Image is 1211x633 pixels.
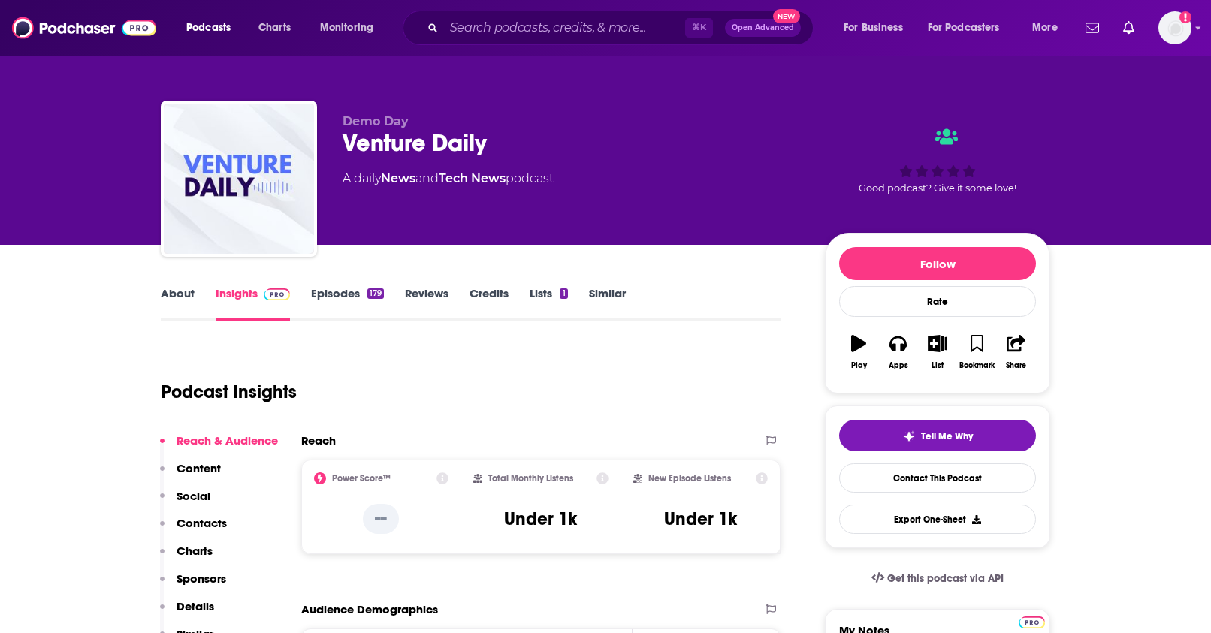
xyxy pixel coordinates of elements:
[1032,17,1058,38] span: More
[164,104,314,254] img: Venture Daily
[161,286,195,321] a: About
[310,16,393,40] button: open menu
[530,286,567,321] a: Lists1
[921,430,973,442] span: Tell Me Why
[887,572,1004,585] span: Get this podcast via API
[12,14,156,42] img: Podchaser - Follow, Share and Rate Podcasts
[685,18,713,38] span: ⌘ K
[439,171,506,185] a: Tech News
[160,544,213,571] button: Charts
[488,473,573,484] h2: Total Monthly Listens
[903,430,915,442] img: tell me why sparkle
[177,544,213,558] p: Charts
[301,602,438,616] h2: Audience Demographics
[1179,11,1191,23] svg: Add a profile image
[833,16,922,40] button: open menu
[839,463,1036,493] a: Contact This Podcast
[839,505,1036,534] button: Export One-Sheet
[177,571,226,586] p: Sponsors
[177,599,214,613] p: Details
[177,516,227,530] p: Contacts
[470,286,509,321] a: Credits
[859,560,1016,597] a: Get this podcast via API
[648,473,731,484] h2: New Episode Listens
[176,16,250,40] button: open menu
[216,286,290,321] a: InsightsPodchaser Pro
[889,361,908,370] div: Apps
[839,286,1036,317] div: Rate
[732,24,794,32] span: Open Advanced
[161,381,297,403] h1: Podcast Insights
[878,325,917,379] button: Apps
[1158,11,1191,44] span: Logged in as AnthonyLam
[177,489,210,503] p: Social
[773,9,800,23] span: New
[859,182,1016,194] span: Good podcast? Give it some love!
[160,599,214,627] button: Details
[311,286,384,321] a: Episodes179
[415,171,439,185] span: and
[664,508,737,530] h3: Under 1k
[725,19,801,37] button: Open AdvancedNew
[918,325,957,379] button: List
[160,433,278,461] button: Reach & Audience
[957,325,996,379] button: Bookmark
[1080,15,1105,41] a: Show notifications dropdown
[177,461,221,475] p: Content
[504,508,577,530] h3: Under 1k
[825,114,1050,207] div: Good podcast? Give it some love!
[839,325,878,379] button: Play
[839,247,1036,280] button: Follow
[1158,11,1191,44] img: User Profile
[160,489,210,517] button: Social
[839,420,1036,451] button: tell me why sparkleTell Me Why
[264,288,290,300] img: Podchaser Pro
[186,17,231,38] span: Podcasts
[343,170,554,188] div: A daily podcast
[381,171,415,185] a: News
[918,16,1022,40] button: open menu
[589,286,626,321] a: Similar
[1117,15,1140,41] a: Show notifications dropdown
[160,461,221,489] button: Content
[417,11,828,45] div: Search podcasts, credits, & more...
[1022,16,1077,40] button: open menu
[1019,616,1045,628] img: Podchaser Pro
[301,433,336,448] h2: Reach
[1158,11,1191,44] button: Show profile menu
[932,361,944,370] div: List
[560,288,567,299] div: 1
[177,433,278,448] p: Reach & Audience
[258,17,291,38] span: Charts
[160,571,226,599] button: Sponsors
[332,473,391,484] h2: Power Score™
[320,17,373,38] span: Monitoring
[160,516,227,544] button: Contacts
[405,286,448,321] a: Reviews
[844,17,903,38] span: For Business
[997,325,1036,379] button: Share
[851,361,867,370] div: Play
[249,16,300,40] a: Charts
[363,504,399,534] p: --
[1019,614,1045,628] a: Pro website
[928,17,1000,38] span: For Podcasters
[367,288,384,299] div: 179
[959,361,995,370] div: Bookmark
[1006,361,1026,370] div: Share
[444,16,685,40] input: Search podcasts, credits, & more...
[343,114,409,128] span: Demo Day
